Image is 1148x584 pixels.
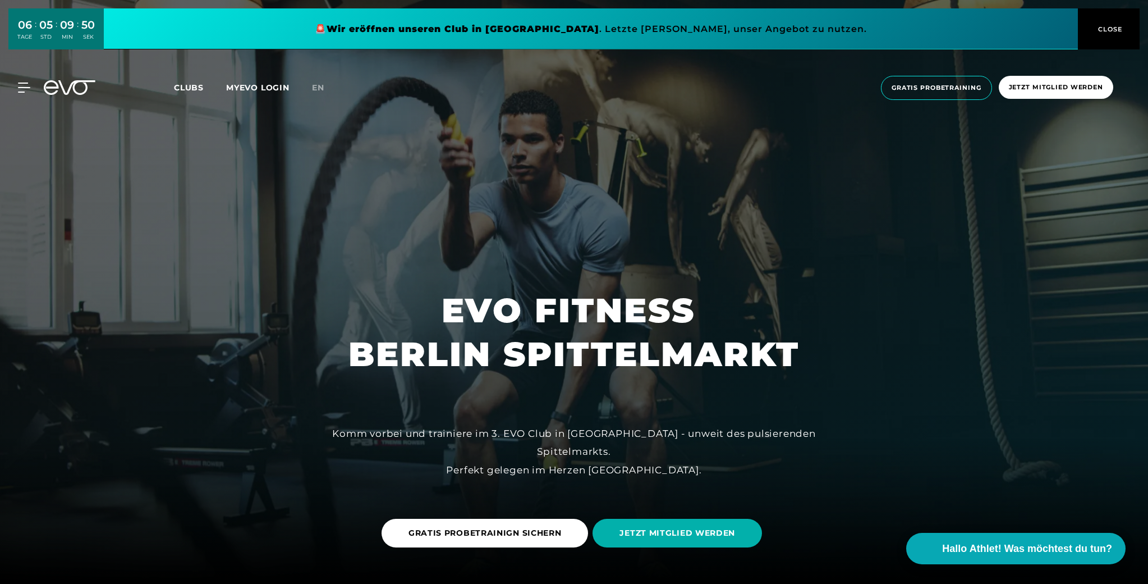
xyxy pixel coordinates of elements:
a: GRATIS PROBETRAINIGN SICHERN [382,510,593,556]
span: JETZT MITGLIED WERDEN [619,527,735,539]
button: CLOSE [1078,8,1140,49]
span: Gratis Probetraining [892,83,981,93]
a: Clubs [174,82,226,93]
div: : [35,18,36,48]
div: 50 [81,17,95,33]
h1: EVO FITNESS BERLIN SPITTELMARKT [348,289,800,376]
span: GRATIS PROBETRAINIGN SICHERN [408,527,562,539]
div: Komm vorbei und trainiere im 3. EVO Club in [GEOGRAPHIC_DATA] - unweit des pulsierenden Spittelma... [322,425,826,479]
span: Jetzt Mitglied werden [1009,83,1103,92]
div: TAGE [17,33,32,41]
a: en [312,81,338,94]
div: 06 [17,17,32,33]
button: Hallo Athlet! Was möchtest du tun? [906,533,1126,564]
div: SEK [81,33,95,41]
div: 09 [60,17,74,33]
span: Clubs [174,83,204,93]
div: MIN [60,33,74,41]
span: CLOSE [1095,24,1123,34]
a: Gratis Probetraining [878,76,995,100]
div: STD [39,33,53,41]
div: : [56,18,57,48]
a: MYEVO LOGIN [226,83,290,93]
div: : [77,18,79,48]
a: Jetzt Mitglied werden [995,76,1117,100]
a: JETZT MITGLIED WERDEN [593,510,766,556]
div: 05 [39,17,53,33]
span: Hallo Athlet! Was möchtest du tun? [942,541,1112,556]
span: en [312,83,324,93]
